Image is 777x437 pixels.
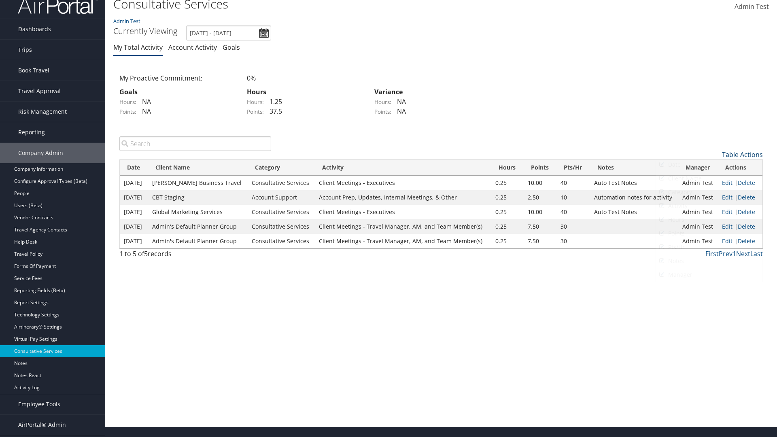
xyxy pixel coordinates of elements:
[18,81,61,101] span: Travel Approval
[18,394,60,414] span: Employee Tools
[656,254,762,268] a: Notes
[18,143,63,163] span: Company Admin
[18,60,49,81] span: Book Travel
[18,415,66,435] span: AirPortal® Admin
[656,227,762,240] a: Points
[18,40,32,60] span: Trips
[656,268,762,282] a: Manager
[656,199,762,213] a: Activity
[18,102,67,122] span: Risk Management
[656,240,762,254] a: Pts/Hr
[18,122,45,142] span: Reporting
[18,19,51,39] span: Dashboards
[656,158,762,172] a: Date
[656,185,762,199] a: Category
[656,172,762,185] a: Client Name
[656,213,762,227] a: Hours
